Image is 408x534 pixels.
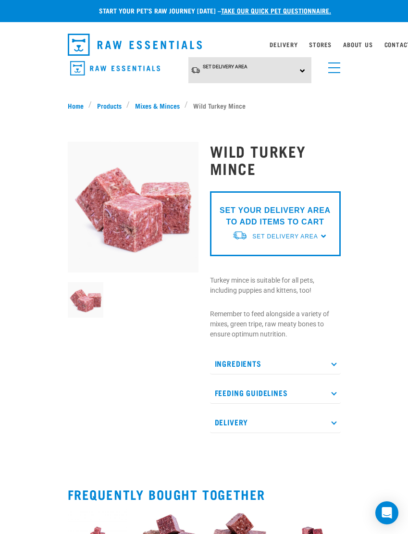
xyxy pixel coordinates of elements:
[323,57,341,74] a: menu
[68,34,202,56] img: Raw Essentials Logo
[60,30,348,60] nav: dropdown navigation
[68,487,341,502] h2: Frequently bought together
[375,501,398,524] div: Open Intercom Messenger
[217,205,334,228] p: SET YOUR DELIVERY AREA TO ADD ITEMS TO CART
[221,9,331,12] a: take our quick pet questionnaire.
[252,233,318,240] span: Set Delivery Area
[203,64,247,69] span: Set Delivery Area
[210,411,341,433] p: Delivery
[210,275,341,296] p: Turkey mince is suitable for all pets, including puppies and kittens, too!
[68,100,341,111] nav: breadcrumbs
[232,230,247,240] img: van-moving.png
[191,66,200,74] img: van-moving.png
[210,382,341,404] p: Feeding Guidelines
[270,43,297,46] a: Delivery
[210,309,341,339] p: Remember to feed alongside a variety of mixes, green tripe, raw meaty bones to ensure optimum nut...
[210,353,341,374] p: Ingredients
[210,142,341,177] h1: Wild Turkey Mince
[309,43,332,46] a: Stores
[70,61,160,76] img: Raw Essentials Logo
[343,43,372,46] a: About Us
[68,100,89,111] a: Home
[130,100,185,111] a: Mixes & Minces
[92,100,126,111] a: Products
[68,282,104,318] img: Pile Of Cubed Turkey Mince For Pets
[68,142,198,273] img: Pile Of Cubed Turkey Mince For Pets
